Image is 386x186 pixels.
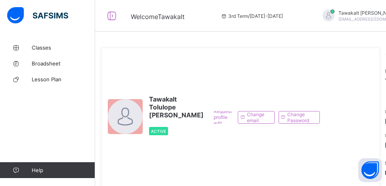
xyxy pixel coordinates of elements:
[32,76,95,82] span: Lesson Plan
[214,108,232,126] span: Request profile edit
[358,158,382,182] button: Open asap
[7,7,68,24] img: safsims
[32,60,95,67] span: Broadsheet
[247,111,268,123] span: Change email
[220,13,283,19] span: session/term information
[32,167,95,173] span: Help
[151,129,166,134] span: Active
[149,95,204,119] span: Tawakalt Tolulope [PERSON_NAME]
[131,13,185,21] span: Welcome Tawakalt
[287,111,313,123] span: Change Password
[32,44,95,51] span: Classes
